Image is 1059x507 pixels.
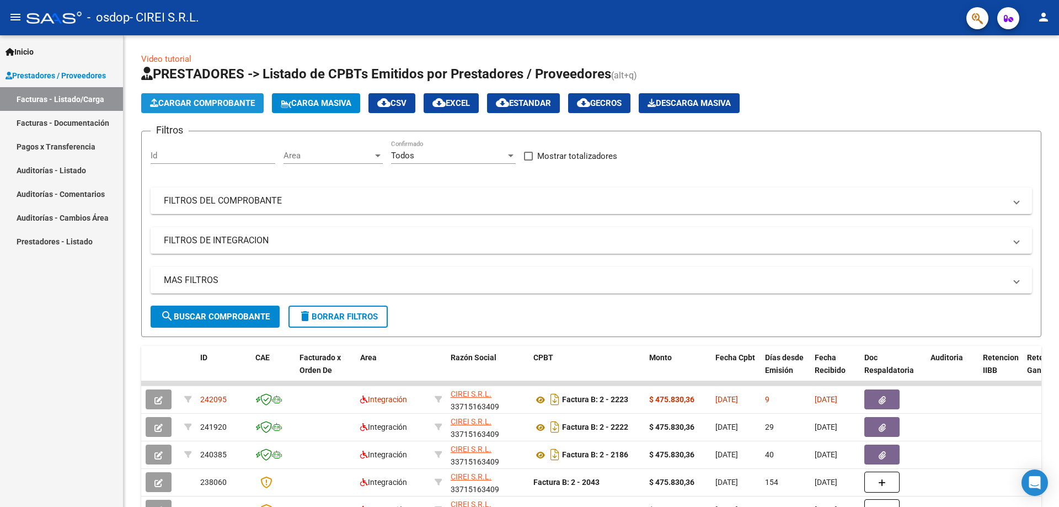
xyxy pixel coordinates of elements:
[9,10,22,24] mat-icon: menu
[200,353,207,362] span: ID
[360,478,407,487] span: Integración
[815,395,837,404] span: [DATE]
[864,353,914,375] span: Doc Respaldatoria
[715,395,738,404] span: [DATE]
[360,450,407,459] span: Integración
[562,423,628,432] strong: Factura B: 2 - 2222
[930,353,963,362] span: Auditoria
[715,353,755,362] span: Fecha Cpbt
[978,346,1023,394] datatable-header-cell: Retencion IIBB
[639,93,740,113] button: Descarga Masiva
[151,188,1032,214] mat-expansion-panel-header: FILTROS DEL COMPROBANTE
[715,450,738,459] span: [DATE]
[611,70,637,81] span: (alt+q)
[815,450,837,459] span: [DATE]
[151,306,280,328] button: Buscar Comprobante
[765,478,778,487] span: 154
[356,346,430,394] datatable-header-cell: Area
[648,98,731,108] span: Descarga Masiva
[150,98,255,108] span: Cargar Comprobante
[295,346,356,394] datatable-header-cell: Facturado x Orden De
[1021,469,1048,496] div: Open Intercom Messenger
[451,353,496,362] span: Razón Social
[377,96,391,109] mat-icon: cloud_download
[765,423,774,431] span: 29
[284,151,373,161] span: Area
[360,395,407,404] span: Integración
[529,346,645,394] datatable-header-cell: CPBT
[451,415,525,439] div: 33715163409
[432,96,446,109] mat-icon: cloud_download
[451,388,525,411] div: 33715163409
[711,346,761,394] datatable-header-cell: Fecha Cpbt
[548,391,562,408] i: Descargar documento
[6,46,34,58] span: Inicio
[288,306,388,328] button: Borrar Filtros
[377,98,407,108] span: CSV
[562,396,628,404] strong: Factura B: 2 - 2223
[255,353,270,362] span: CAE
[151,267,1032,293] mat-expansion-panel-header: MAS FILTROS
[251,346,295,394] datatable-header-cell: CAE
[368,93,415,113] button: CSV
[272,93,360,113] button: Carga Masiva
[765,353,804,375] span: Días desde Emisión
[141,54,191,64] a: Video tutorial
[281,98,351,108] span: Carga Masiva
[645,346,711,394] datatable-header-cell: Monto
[161,309,174,323] mat-icon: search
[649,353,672,362] span: Monto
[577,96,590,109] mat-icon: cloud_download
[533,478,600,487] strong: Factura B: 2 - 2043
[533,353,553,362] span: CPBT
[164,195,1005,207] mat-panel-title: FILTROS DEL COMPROBANTE
[815,478,837,487] span: [DATE]
[649,423,694,431] strong: $ 475.830,36
[151,122,189,138] h3: Filtros
[451,472,491,481] span: CIREI S.R.L.
[298,309,312,323] mat-icon: delete
[161,312,270,322] span: Buscar Comprobante
[548,446,562,463] i: Descargar documento
[391,151,414,161] span: Todos
[298,312,378,322] span: Borrar Filtros
[1037,10,1050,24] mat-icon: person
[141,66,611,82] span: PRESTADORES -> Listado de CPBTs Emitidos por Prestadores / Proveedores
[487,93,560,113] button: Estandar
[451,389,491,398] span: CIREI S.R.L.
[715,423,738,431] span: [DATE]
[496,96,509,109] mat-icon: cloud_download
[926,346,978,394] datatable-header-cell: Auditoria
[562,451,628,460] strong: Factura B: 2 - 2186
[451,417,491,426] span: CIREI S.R.L.
[451,443,525,466] div: 33715163409
[360,423,407,431] span: Integración
[87,6,130,30] span: - osdop
[451,445,491,453] span: CIREI S.R.L.
[200,423,227,431] span: 241920
[424,93,479,113] button: EXCEL
[196,346,251,394] datatable-header-cell: ID
[715,478,738,487] span: [DATE]
[164,234,1005,247] mat-panel-title: FILTROS DE INTEGRACION
[649,395,694,404] strong: $ 475.830,36
[200,478,227,487] span: 238060
[765,395,769,404] span: 9
[568,93,630,113] button: Gecros
[765,450,774,459] span: 40
[6,70,106,82] span: Prestadores / Proveedores
[548,418,562,436] i: Descargar documento
[537,150,617,163] span: Mostrar totalizadores
[360,353,377,362] span: Area
[200,450,227,459] span: 240385
[446,346,529,394] datatable-header-cell: Razón Social
[141,93,264,113] button: Cargar Comprobante
[577,98,622,108] span: Gecros
[639,93,740,113] app-download-masive: Descarga masiva de comprobantes (adjuntos)
[299,353,341,375] span: Facturado x Orden De
[983,353,1019,375] span: Retencion IIBB
[151,227,1032,254] mat-expansion-panel-header: FILTROS DE INTEGRACION
[164,274,1005,286] mat-panel-title: MAS FILTROS
[761,346,810,394] datatable-header-cell: Días desde Emisión
[496,98,551,108] span: Estandar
